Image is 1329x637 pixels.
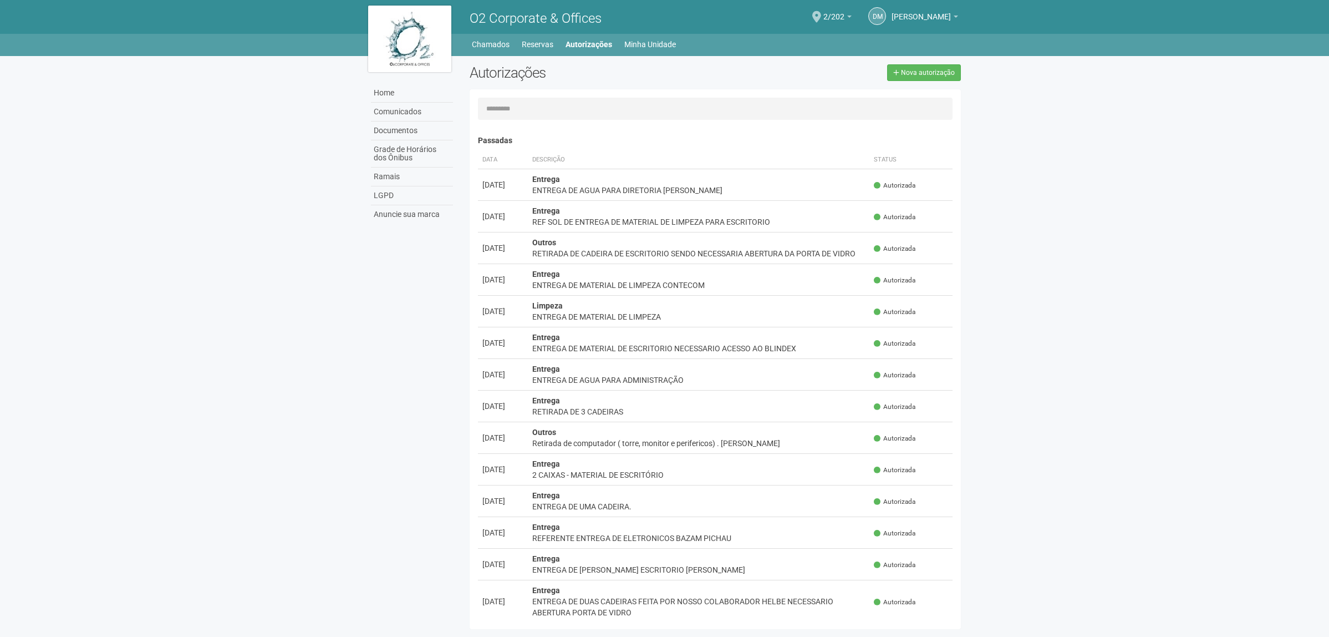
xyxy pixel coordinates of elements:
span: Autorizada [874,560,915,570]
div: [DATE] [482,464,523,475]
a: Home [371,84,453,103]
div: [DATE] [482,596,523,607]
a: DM [868,7,886,25]
span: Autorizada [874,598,915,607]
a: Comunicados [371,103,453,122]
div: ENTREGA DE [PERSON_NAME] ESCRITORIO [PERSON_NAME] [532,564,865,575]
div: [DATE] [482,369,523,380]
span: Autorizada [874,434,915,443]
a: Documentos [371,122,453,140]
h4: Passadas [478,136,953,145]
th: Status [869,151,953,169]
span: Autorizada [874,371,915,380]
strong: Entrega [532,586,560,595]
strong: Entrega [532,333,560,342]
span: Autorizada [874,466,915,475]
div: REFERENTE ENTREGA DE ELETRONICOS BAZAM PICHAU [532,533,865,544]
a: Reservas [522,37,553,52]
strong: Limpeza [532,301,563,310]
div: [DATE] [482,306,523,317]
img: logo.jpg [368,6,451,72]
span: Autorizada [874,497,915,507]
a: Minha Unidade [624,37,676,52]
span: Autorizada [874,244,915,254]
div: REF SOL DE ENTREGA DE MATERIAL DE LIMPEZA PARA ESCRITORIO [532,216,865,228]
span: Autorizada [874,339,915,348]
strong: Entrega [532,365,560,373]
a: Nova autorização [887,64,961,81]
span: Autorizada [874,529,915,538]
div: ENTREGA DE MATERIAL DE ESCRITORIO NECESSARIO ACESSO AO BLINDEX [532,343,865,354]
strong: Outros [532,238,556,247]
div: ENTREGA DE MATERIAL DE LIMPEZA CONTECOM [532,280,865,291]
a: Autorizações [566,37,612,52]
a: Grade de Horários dos Ônibus [371,140,453,168]
div: [DATE] [482,401,523,412]
span: Nova autorização [901,69,955,77]
span: DIEGO MEDEIROS [892,2,951,21]
strong: Entrega [532,270,560,279]
div: [DATE] [482,211,523,222]
a: Anuncie sua marca [371,205,453,224]
div: Retirada de computador ( torre, monitor e perifericos) . [PERSON_NAME] [532,438,865,449]
a: LGPD [371,186,453,205]
div: ENTREGA DE MATERIAL DE LIMPEZA [532,311,865,322]
div: [DATE] [482,179,523,190]
span: 2/202 [823,2,844,21]
div: [DATE] [482,242,523,254]
div: 2 CAIXAS - MATERIAL DE ESCRITÓRIO [532,469,865,481]
strong: Entrega [532,491,560,500]
span: Autorizada [874,307,915,317]
div: [DATE] [482,337,523,348]
div: [DATE] [482,496,523,507]
div: ENTREGA DE AGUA PARA DIRETORIA [PERSON_NAME] [532,185,865,196]
strong: Entrega [532,459,560,468]
div: RETIRADA DE CADEIRA DE ESCRITORIO SENDO NECESSARIA ABERTURA DA PORTA DE VIDRO [532,248,865,259]
span: Autorizada [874,276,915,285]
span: Autorizada [874,402,915,412]
strong: Outros [532,428,556,437]
div: ENTREGA DE UMA CADEIRA. [532,501,865,512]
span: Autorizada [874,181,915,190]
div: RETIRADA DE 3 CADEIRAS [532,406,865,417]
strong: Entrega [532,396,560,405]
th: Descrição [528,151,870,169]
strong: Entrega [532,523,560,532]
a: Ramais [371,168,453,186]
a: 2/202 [823,14,852,23]
div: [DATE] [482,432,523,443]
div: ENTREGA DE DUAS CADEIRAS FEITA POR NOSSO COLABORADOR HELBE NECESSARIO ABERTURA PORTA DE VIDRO [532,596,865,618]
div: [DATE] [482,274,523,285]
span: O2 Corporate & Offices [470,11,602,26]
span: Autorizada [874,213,915,222]
div: [DATE] [482,527,523,538]
strong: Entrega [532,175,560,184]
a: Chamados [472,37,510,52]
div: [DATE] [482,559,523,570]
a: [PERSON_NAME] [892,14,958,23]
div: ENTREGA DE AGUA PARA ADMINISTRAÇÃO [532,375,865,386]
th: Data [478,151,528,169]
h2: Autorizações [470,64,707,81]
strong: Entrega [532,554,560,563]
strong: Entrega [532,206,560,215]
